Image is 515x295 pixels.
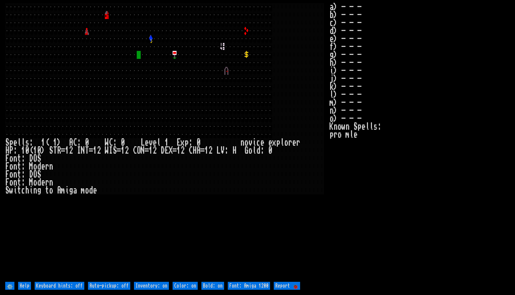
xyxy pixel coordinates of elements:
div: t [17,186,21,194]
div: e [260,139,264,147]
div: L [141,139,145,147]
div: o [9,155,13,163]
div: D [29,170,33,178]
div: 0 [196,139,200,147]
div: D [29,155,33,163]
div: S [5,139,9,147]
div: : [21,155,25,163]
div: C [109,139,113,147]
div: d [37,178,41,186]
div: d [37,163,41,170]
div: o [284,139,288,147]
div: m [81,186,85,194]
div: t [17,170,21,178]
div: o [85,186,89,194]
div: : [189,139,193,147]
div: = [61,147,65,155]
div: o [33,163,37,170]
input: Help [18,282,31,290]
div: p [9,139,13,147]
div: r [288,139,292,147]
input: Font: Amiga 1200 [228,282,270,290]
div: 0 [85,139,89,147]
input: Bold: on [201,282,224,290]
div: a [73,186,77,194]
div: C [133,147,137,155]
input: Color: on [173,282,198,290]
div: p [276,139,280,147]
div: G [244,147,248,155]
div: o [9,170,13,178]
div: M [29,178,33,186]
div: M [29,163,33,170]
div: W [105,147,109,155]
div: l [21,139,25,147]
div: i [252,139,256,147]
div: l [17,139,21,147]
div: e [93,186,97,194]
div: 0 [268,147,272,155]
div: e [41,163,45,170]
div: T [53,147,57,155]
div: : [13,147,17,155]
div: : [260,147,264,155]
div: 2 [181,147,185,155]
div: : [21,170,25,178]
div: p [185,139,189,147]
div: e [13,139,17,147]
div: 2 [97,147,101,155]
div: : [77,139,81,147]
div: n [49,163,53,170]
div: N [81,147,85,155]
div: e [153,139,157,147]
div: A [69,139,73,147]
input: Keyboard hints: off [35,282,84,290]
div: o [244,139,248,147]
div: e [145,139,149,147]
div: : [21,163,25,170]
div: l [157,139,161,147]
div: i [65,186,69,194]
div: v [248,139,252,147]
div: O [33,155,37,163]
div: N [141,147,145,155]
div: X [169,147,173,155]
div: S [5,186,9,194]
div: = [173,147,177,155]
div: ) [41,147,45,155]
div: o [9,163,13,170]
div: ( [45,139,49,147]
div: C [73,139,77,147]
div: 2 [153,147,157,155]
div: n [13,178,17,186]
div: O [137,147,141,155]
div: 1 [41,139,45,147]
div: ) [57,139,61,147]
div: 1 [33,147,37,155]
div: V [220,147,224,155]
div: n [49,178,53,186]
div: H [232,147,236,155]
stats: a) - - - b) - - - c) - - - d) - - - e) - - - f) - - - g) - - - h) - - - i) - - - j) - - - k) - - ... [330,3,510,280]
div: = [117,147,121,155]
div: 1 [93,147,97,155]
div: : [224,147,228,155]
div: 2 [69,147,73,155]
div: o [33,178,37,186]
div: x [181,139,185,147]
div: c [21,186,25,194]
div: H [193,147,196,155]
div: F [5,178,9,186]
div: o [49,186,53,194]
div: R [57,147,61,155]
div: c [256,139,260,147]
div: S [113,147,117,155]
input: Inventory: on [134,282,169,290]
div: 0 [25,147,29,155]
div: l [280,139,284,147]
div: C [189,147,193,155]
div: O [33,170,37,178]
input: Auto-pickup: off [88,282,130,290]
div: F [5,155,9,163]
div: h [25,186,29,194]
